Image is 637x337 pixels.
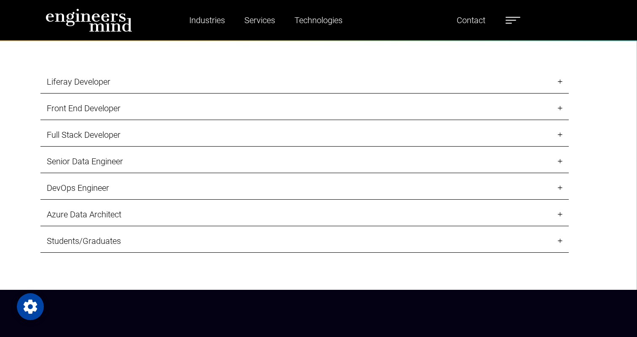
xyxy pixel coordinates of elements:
[241,11,278,30] a: Services
[40,123,569,147] a: Full Stack Developer
[186,11,228,30] a: Industries
[40,150,569,173] a: Senior Data Engineer
[45,8,132,32] img: logo
[40,177,569,200] a: DevOps Engineer
[40,70,569,94] a: Liferay Developer
[453,11,489,30] a: Contact
[291,11,346,30] a: Technologies
[40,97,569,120] a: Front End Developer
[40,230,569,253] a: Students/Graduates
[40,203,569,226] a: Azure Data Architect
